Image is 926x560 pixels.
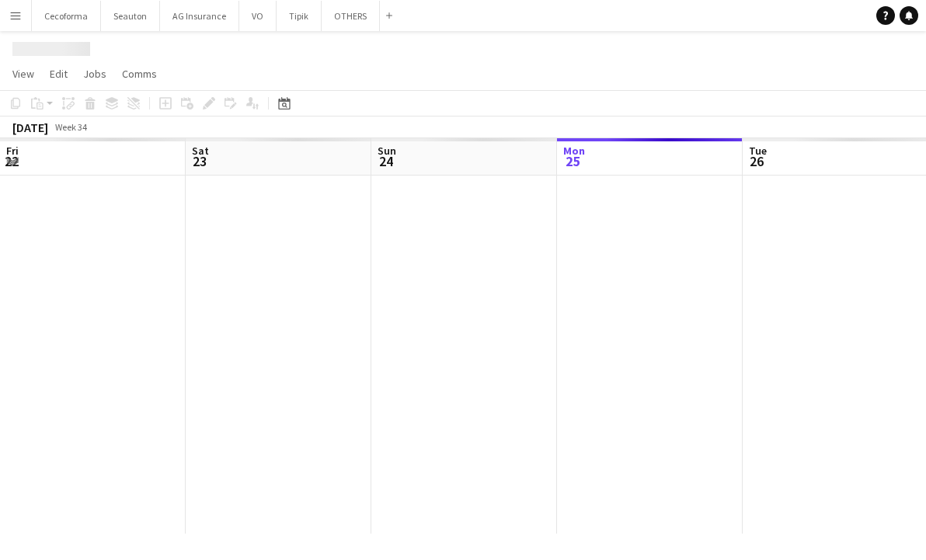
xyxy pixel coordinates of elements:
span: 25 [561,152,585,170]
button: Seauton [101,1,160,31]
span: Sun [378,144,396,158]
span: 24 [375,152,396,170]
span: 22 [4,152,19,170]
span: Tue [749,144,767,158]
span: Comms [122,67,157,81]
span: 26 [747,152,767,170]
span: Jobs [83,67,106,81]
a: Comms [116,64,163,84]
a: Jobs [77,64,113,84]
a: View [6,64,40,84]
a: Edit [44,64,74,84]
span: Edit [50,67,68,81]
span: Sat [192,144,209,158]
span: Mon [563,144,585,158]
button: VO [239,1,277,31]
button: AG Insurance [160,1,239,31]
span: Fri [6,144,19,158]
span: Week 34 [51,121,90,133]
button: Cecoforma [32,1,101,31]
button: Tipik [277,1,322,31]
button: OTHERS [322,1,380,31]
span: View [12,67,34,81]
span: 23 [190,152,209,170]
div: [DATE] [12,120,48,135]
